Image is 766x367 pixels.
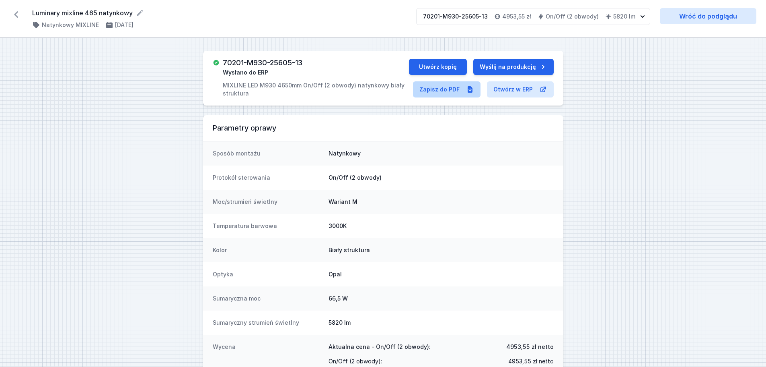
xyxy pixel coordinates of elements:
[508,356,554,367] span: 4953,55 zł netto
[502,12,531,21] h4: 4953,55 zł
[136,9,144,17] button: Edytuj nazwę projektu
[223,81,409,97] p: MIXLINE LED M930 4650mm On/Off (2 obwody) natynkowy biały struktura
[213,222,322,230] dt: Temperatura barwowa
[213,319,322,327] dt: Sumaryczny strumień świetlny
[223,68,268,77] span: Wysłano do ERP
[42,21,99,29] h4: Natynkowy MIXLINE
[473,59,554,75] button: Wyślij na produkcję
[416,8,650,25] button: 70201-M930-25605-134953,55 złOn/Off (2 obwody)5820 lm
[413,81,481,97] a: Zapisz do PDF
[613,12,635,21] h4: 5820 lm
[223,59,302,67] h3: 70201-M930-25605-13
[213,174,322,182] dt: Protokół sterowania
[329,319,554,327] dd: 5820 lm
[329,270,554,278] dd: Opal
[329,174,554,182] dd: On/Off (2 obwody)
[213,246,322,254] dt: Kolor
[329,246,554,254] dd: Biały struktura
[423,12,488,21] div: 70201-M930-25605-13
[213,294,322,303] dt: Sumaryczna moc
[213,149,322,158] dt: Sposób montażu
[487,81,554,97] a: Otwórz w ERP
[213,198,322,206] dt: Moc/strumień świetlny
[329,198,554,206] dd: Wariant M
[329,149,554,158] dd: Natynkowy
[213,270,322,278] dt: Optyka
[115,21,133,29] h4: [DATE]
[213,123,554,133] h3: Parametry oprawy
[409,59,467,75] button: Utwórz kopię
[329,356,382,367] span: On/Off (2 obwody) :
[329,343,431,351] span: Aktualna cena - On/Off (2 obwody):
[546,12,599,21] h4: On/Off (2 obwody)
[329,222,554,230] dd: 3000K
[32,8,407,18] form: Luminary mixline 465 natynkowy
[506,343,554,351] span: 4953,55 zł netto
[329,294,554,303] dd: 66,5 W
[660,8,756,24] a: Wróć do podglądu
